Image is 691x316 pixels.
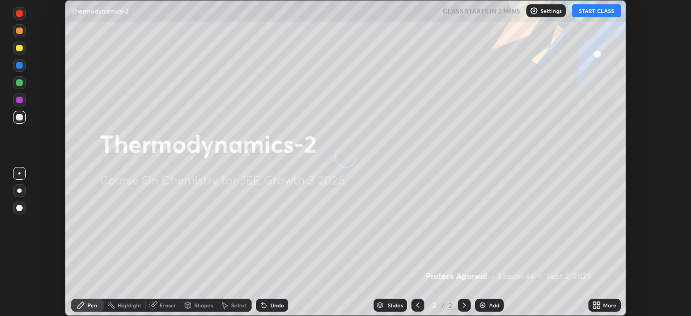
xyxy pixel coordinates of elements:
div: Shapes [194,302,213,308]
div: Pen [87,302,97,308]
h5: CLASS STARTS IN 2 MINS [443,6,520,16]
div: Slides [388,302,403,308]
img: add-slide-button [478,301,487,310]
div: 2 [429,302,439,308]
p: Thermodynamics-2 [71,6,128,15]
div: Undo [270,302,284,308]
div: Add [489,302,499,308]
div: Select [231,302,247,308]
div: / [442,302,445,308]
p: Settings [540,8,561,14]
div: 2 [447,300,453,310]
img: class-settings-icons [530,6,538,15]
button: START CLASS [572,4,621,17]
div: Eraser [160,302,176,308]
div: More [603,302,617,308]
div: Highlight [118,302,141,308]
